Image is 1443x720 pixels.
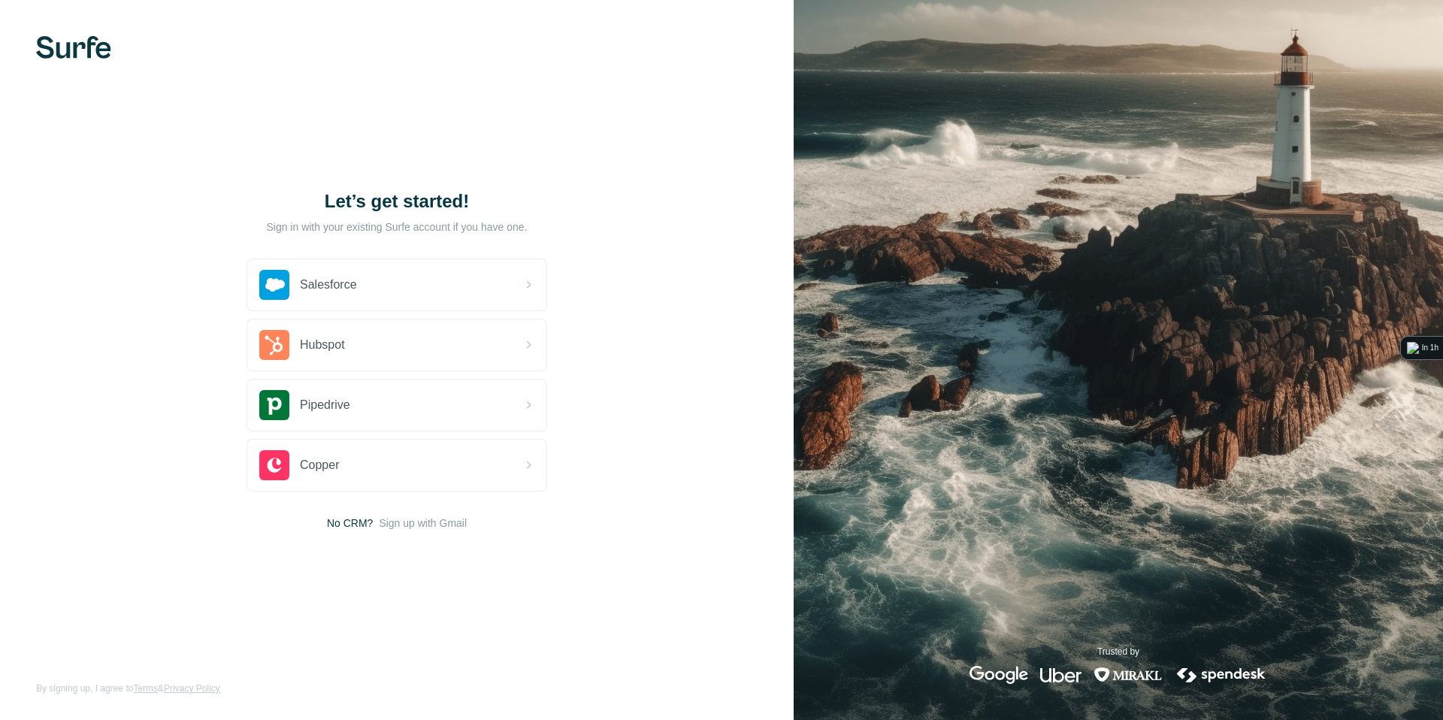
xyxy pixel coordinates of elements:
[1097,645,1139,658] p: Trusted by
[379,516,467,531] button: Sign up with Gmail
[133,683,158,694] a: Terms
[1040,666,1081,684] img: uber's logo
[259,450,289,480] img: copper's logo
[36,36,111,59] img: Surfe's logo
[1175,666,1268,684] img: spendesk's logo
[36,682,220,695] span: By signing up, I agree to &
[970,666,1028,684] img: google's logo
[1094,666,1163,684] img: mirakl's logo
[266,219,527,234] p: Sign in with your existing Surfe account if you have one.
[247,189,547,213] h1: Let’s get started!
[164,683,220,694] a: Privacy Policy
[300,396,350,414] span: Pipedrive
[259,390,289,420] img: pipedrive's logo
[300,336,345,354] span: Hubspot
[1407,342,1419,354] img: logo
[327,516,373,531] span: No CRM?
[300,276,357,294] span: Salesforce
[259,330,289,360] img: hubspot's logo
[300,456,339,474] span: Copper
[1422,342,1438,354] div: In 1h
[259,270,289,300] img: salesforce's logo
